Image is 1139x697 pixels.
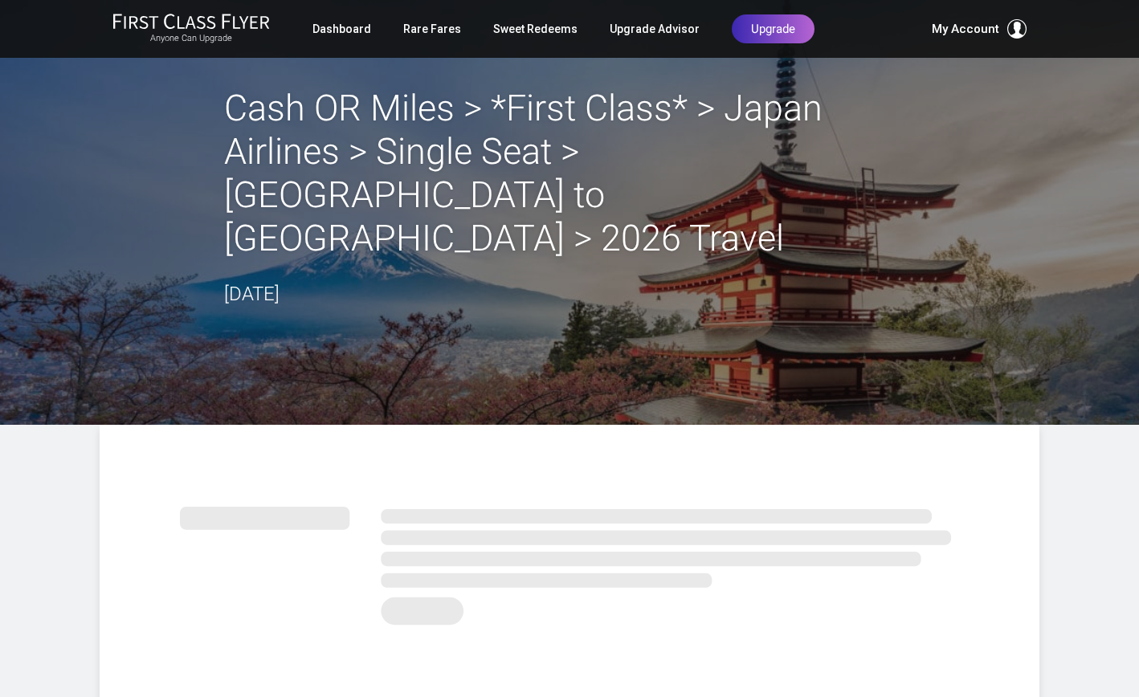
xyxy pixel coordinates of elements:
[732,14,814,43] a: Upgrade
[403,14,461,43] a: Rare Fares
[112,33,270,44] small: Anyone Can Upgrade
[224,283,280,305] time: [DATE]
[932,19,999,39] span: My Account
[610,14,700,43] a: Upgrade Advisor
[493,14,578,43] a: Sweet Redeems
[312,14,371,43] a: Dashboard
[180,489,959,634] img: summary.svg
[224,87,915,260] h2: Cash OR Miles > *First Class* > Japan Airlines > Single Seat > [GEOGRAPHIC_DATA] to [GEOGRAPHIC_D...
[112,13,270,30] img: First Class Flyer
[932,19,1027,39] button: My Account
[112,13,270,45] a: First Class FlyerAnyone Can Upgrade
